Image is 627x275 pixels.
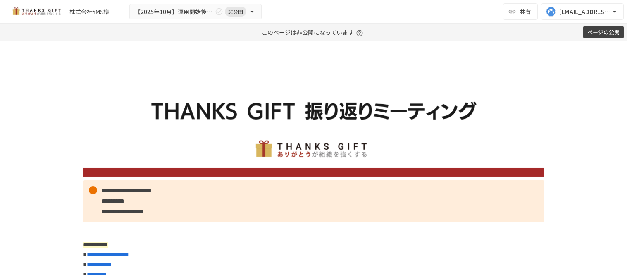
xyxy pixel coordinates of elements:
span: 非公開 [225,7,246,16]
p: このページは非公開になっています [262,24,365,41]
img: mMP1OxWUAhQbsRWCurg7vIHe5HqDpP7qZo7fRoNLXQh [10,5,63,18]
button: 【2025年10月】運用開始後振り返りミーティング非公開 [129,4,262,20]
img: ywjCEzGaDRs6RHkpXm6202453qKEghjSpJ0uwcQsaCz [83,61,544,177]
button: ページの公開 [583,26,624,39]
button: 共有 [503,3,538,20]
div: [EMAIL_ADDRESS][DOMAIN_NAME] [559,7,610,17]
span: 共有 [520,7,531,16]
button: [EMAIL_ADDRESS][DOMAIN_NAME] [541,3,624,20]
div: 株式会社YMS様 [69,7,109,16]
span: 【2025年10月】運用開始後振り返りミーティング [135,7,213,17]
